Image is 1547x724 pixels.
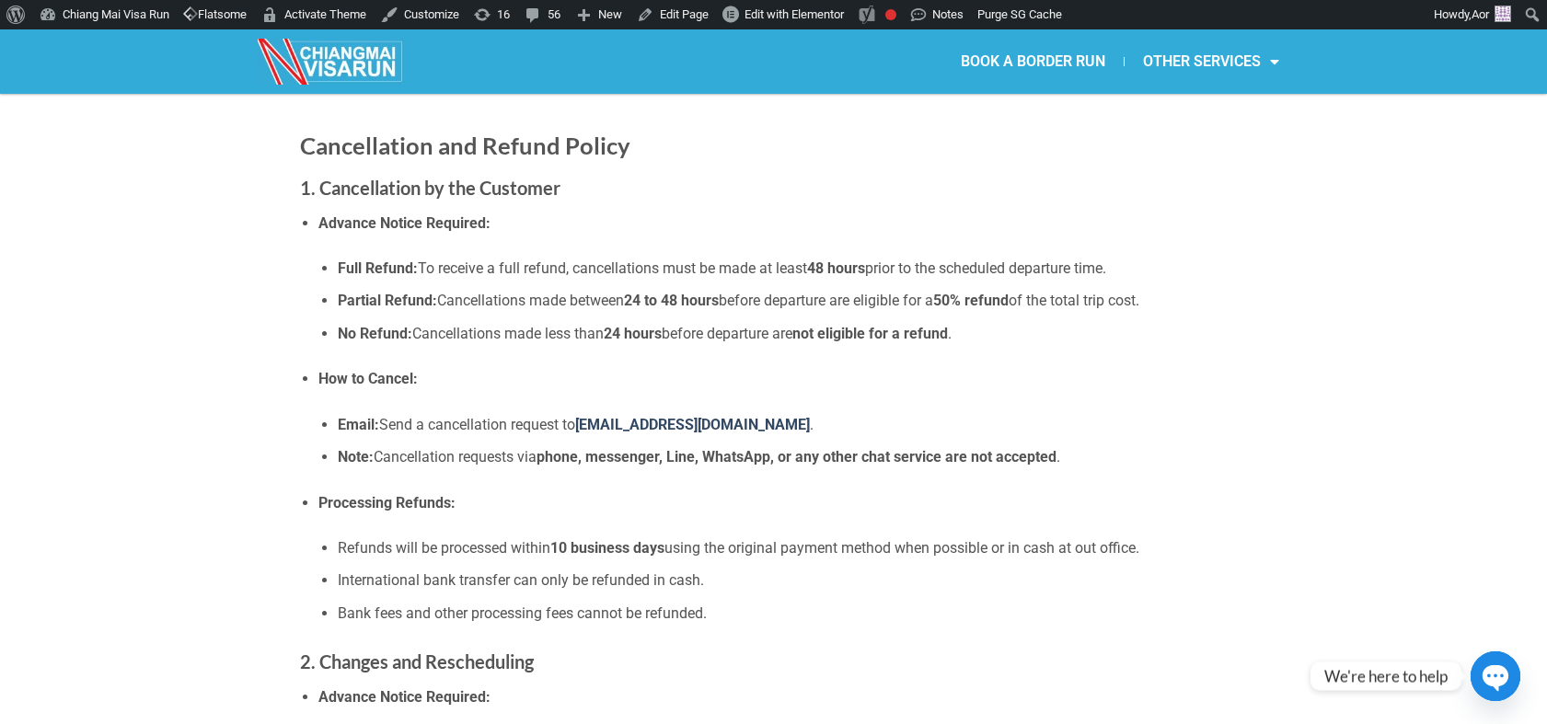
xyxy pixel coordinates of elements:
strong: 50% refund [933,292,1009,309]
span: Edit with Elementor [745,7,844,21]
strong: Advance Notice Required: [318,214,491,232]
strong: phone, messenger, Line, WhatsApp, or any other chat service are not accepted [537,448,1056,465]
a: [EMAIL_ADDRESS][DOMAIN_NAME] [575,416,810,433]
strong: Partial Refund: [338,292,437,309]
a: OTHER SERVICES [1125,40,1298,83]
strong: 1. Cancellation by the Customer [300,177,560,199]
strong: Email: [338,416,379,433]
strong: 10 business days [550,539,664,557]
a: BOOK A BORDER RUN [942,40,1124,83]
div: Focus keyphrase not set [885,9,896,20]
li: Cancellations made less than before departure are . [338,322,1247,346]
li: Bank fees and other processing fees cannot be refunded. [338,602,1247,626]
li: Cancellation requests via . [338,445,1247,469]
strong: Note: [338,448,374,465]
strong: How to Cancel: [318,370,418,387]
strong: Full Refund: [338,259,418,277]
span: Aor [1472,7,1489,21]
strong: not eligible for a refund [792,325,948,342]
strong: 24 to 48 hours [624,292,719,309]
strong: Cancellation and Refund Policy [300,132,630,159]
nav: Menu [773,40,1298,83]
strong: No Refund: [338,325,412,342]
strong: 2. Changes and Rescheduling [300,650,534,672]
strong: Advance Notice Required: [318,688,491,706]
li: Send a cancellation request to . [338,413,1247,437]
strong: 24 hours [604,325,662,342]
li: Refunds will be processed within using the original payment method when possible or in cash at ou... [338,536,1247,560]
li: International bank transfer can only be refunded in cash. [338,569,1247,592]
li: To receive a full refund, cancellations must be made at least prior to the scheduled departure time. [338,257,1247,281]
strong: 48 hours [807,259,865,277]
li: Cancellations made between before departure are eligible for a of the total trip cost. [338,289,1247,313]
strong: Processing Refunds: [318,494,456,511]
